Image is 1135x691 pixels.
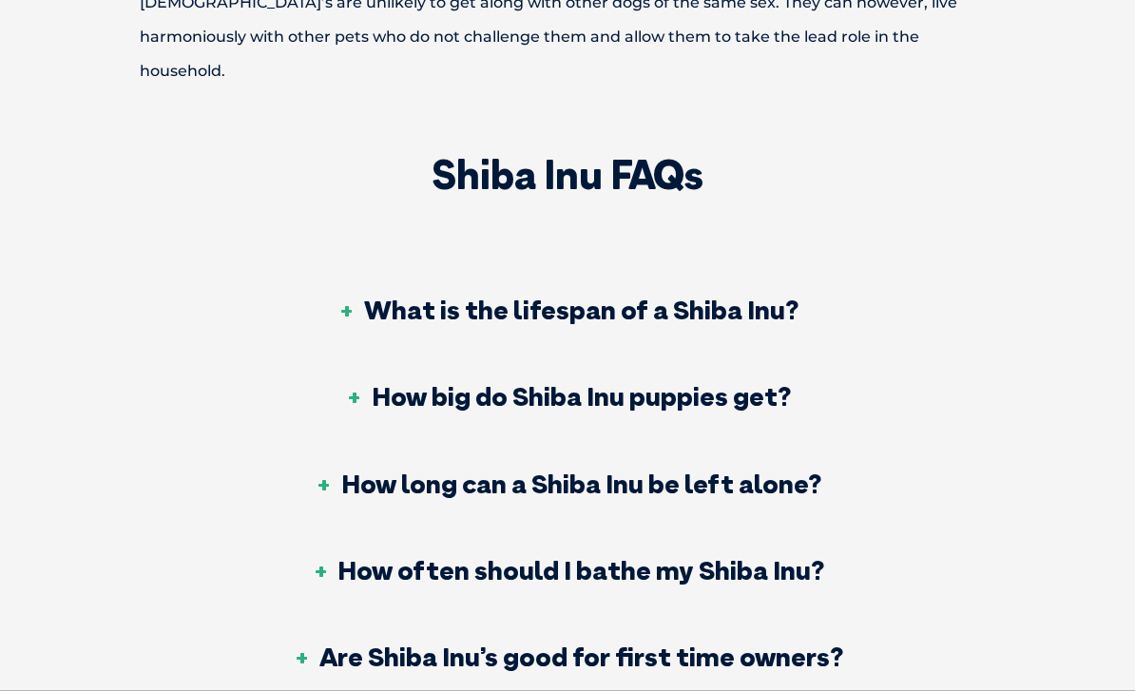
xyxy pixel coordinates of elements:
h2: Shiba Inu FAQs [166,155,970,195]
h3: Are Shiba Inu’s good for first time owners? [293,643,843,670]
h3: How big do Shiba Inu puppies get? [345,383,791,410]
h3: What is the lifespan of a Shiba Inu? [337,297,798,323]
h3: How long can a Shiba Inu be left alone? [315,470,821,497]
h3: How often should I bathe my Shiba Inu? [311,557,824,584]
